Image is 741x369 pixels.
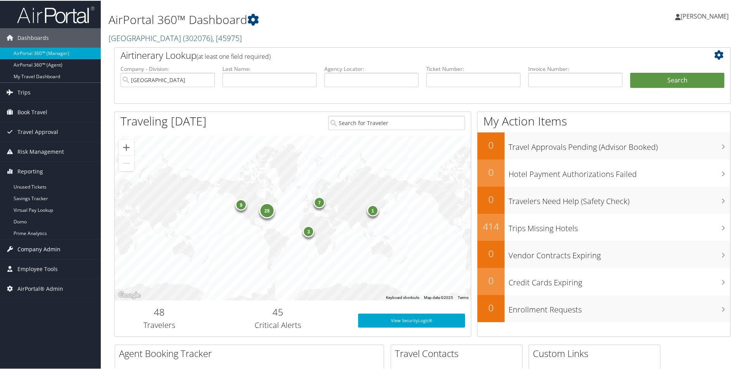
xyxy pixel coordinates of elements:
[477,267,730,294] a: 0Credit Cards Expiring
[259,202,275,218] div: 28
[508,218,730,233] h3: Trips Missing Hotels
[477,300,505,314] h2: 0
[119,155,134,170] button: Zoom out
[458,295,469,299] a: Terms (opens in new tab)
[121,64,215,72] label: Company - Division:
[395,346,522,359] h2: Travel Contacts
[477,213,730,240] a: 414Trips Missing Hotels
[477,159,730,186] a: 0Hotel Payment Authorizations Failed
[117,290,142,300] img: Google
[477,165,505,178] h2: 0
[424,295,453,299] span: Map data ©2025
[477,219,505,232] h2: 414
[121,112,207,129] h1: Traveling [DATE]
[508,245,730,260] h3: Vendor Contracts Expiring
[210,305,346,318] h2: 45
[386,294,419,300] button: Keyboard shortcuts
[17,102,47,121] span: Book Travel
[119,139,134,154] button: Zoom in
[119,346,384,359] h2: Agent Booking Tracker
[358,313,465,327] a: View SecurityLogic®
[17,141,64,161] span: Risk Management
[212,32,242,43] span: , [ 45975 ]
[477,246,505,259] h2: 0
[17,27,49,47] span: Dashboards
[17,239,60,258] span: Company Admin
[477,192,505,205] h2: 0
[477,138,505,151] h2: 0
[508,191,730,206] h3: Travelers Need Help (Safety Check)
[681,11,729,20] span: [PERSON_NAME]
[17,122,58,141] span: Travel Approval
[675,4,736,27] a: [PERSON_NAME]
[17,161,43,180] span: Reporting
[477,240,730,267] a: 0Vendor Contracts Expiring
[17,259,58,278] span: Employee Tools
[109,11,527,27] h1: AirPortal 360™ Dashboard
[477,132,730,159] a: 0Travel Approvals Pending (Advisor Booked)
[235,198,247,210] div: 9
[222,64,317,72] label: Last Name:
[183,32,212,43] span: ( 302076 )
[477,294,730,321] a: 0Enrollment Requests
[17,5,95,23] img: airportal-logo.png
[477,186,730,213] a: 0Travelers Need Help (Safety Check)
[508,137,730,152] h3: Travel Approvals Pending (Advisor Booked)
[477,273,505,287] h2: 0
[17,82,31,101] span: Trips
[328,115,465,129] input: Search for Traveler
[109,32,242,43] a: [GEOGRAPHIC_DATA]
[367,204,378,215] div: 1
[121,319,198,330] h3: Travelers
[528,64,622,72] label: Invoice Number:
[508,164,730,179] h3: Hotel Payment Authorizations Failed
[508,300,730,314] h3: Enrollment Requests
[17,278,63,298] span: AirPortal® Admin
[303,225,314,237] div: 3
[324,64,419,72] label: Agency Locator:
[533,346,660,359] h2: Custom Links
[121,48,673,61] h2: Airtinerary Lookup
[426,64,520,72] label: Ticket Number:
[630,72,724,88] button: Search
[210,319,346,330] h3: Critical Alerts
[121,305,198,318] h2: 48
[196,51,271,60] span: (at least one field required)
[508,273,730,287] h3: Credit Cards Expiring
[477,112,730,129] h1: My Action Items
[117,290,142,300] a: Open this area in Google Maps (opens a new window)
[314,196,325,208] div: 7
